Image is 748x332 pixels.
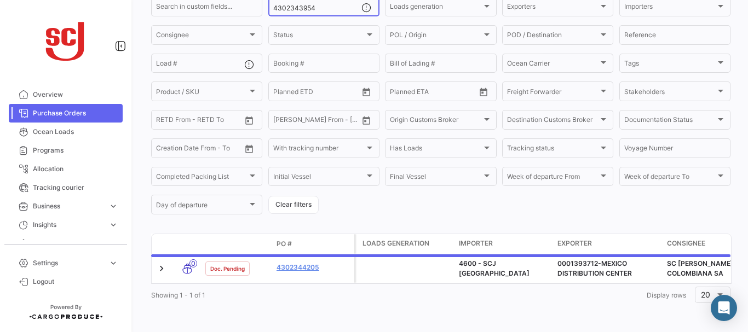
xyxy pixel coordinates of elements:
span: Programs [33,145,118,155]
input: From [273,89,289,97]
input: From [390,89,405,97]
span: Tags [624,61,716,69]
datatable-header-cell: Doc. Status [201,240,272,248]
a: Overview [9,85,123,104]
span: Week of departure To [624,174,716,182]
input: To [296,89,337,97]
span: Ocean Loads [33,127,118,137]
button: Open calendar [358,84,375,100]
div: Abrir Intercom Messenger [711,295,737,321]
span: expand_more [108,201,118,211]
datatable-header-cell: PO # [272,235,354,253]
span: 4600 - SCJ Colombia [459,259,530,277]
input: To [179,146,220,154]
span: Day of departure [156,203,248,211]
a: Expand/Collapse Row [156,263,167,274]
span: Exporter [557,238,592,248]
a: Carbon Footprint [9,234,123,253]
span: With tracking number [273,146,365,154]
span: expand_more [108,220,118,230]
a: Allocation [9,160,123,178]
input: From [156,146,171,154]
span: 0001393712-MEXICO DISTRIBUTION CENTER [557,259,632,277]
span: Logout [33,277,118,287]
span: 0 [189,259,197,267]
span: PO # [277,239,292,249]
span: POL / Origin [390,33,481,40]
span: Purchase Orders [33,108,118,118]
span: Freight Forwarder [507,89,599,97]
button: Open calendar [241,112,257,129]
img: scj_logo1.svg [38,13,93,68]
input: To [179,118,220,125]
span: Ocean Carrier [507,61,599,69]
span: Completed Packing List [156,174,248,182]
a: 4302344205 [277,263,350,272]
input: From [156,118,171,125]
span: Allocation [33,164,118,174]
a: Programs [9,141,123,160]
span: POD / Destination [507,33,599,40]
span: Tracking courier [33,183,118,193]
span: Display rows [647,291,686,299]
datatable-header-cell: Exporter [553,234,663,254]
button: Open calendar [241,141,257,157]
input: To [413,89,453,97]
a: Purchase Orders [9,104,123,123]
span: Settings [33,258,104,268]
span: Loads generation [363,238,429,248]
span: Importer [459,238,493,248]
span: Final Vessel [390,174,481,182]
span: Initial Vessel [273,174,365,182]
span: expand_more [108,258,118,268]
span: Origin Customs Broker [390,118,481,125]
span: Status [273,33,365,40]
span: Insights [33,220,104,230]
button: Clear filters [268,196,319,214]
span: Consignee [667,238,705,248]
span: Importers [624,4,716,12]
input: From [273,118,289,125]
datatable-header-cell: Importer [454,234,553,254]
span: Business [33,201,104,211]
span: Exporters [507,4,599,12]
span: Product / SKU [156,89,248,97]
a: Tracking courier [9,178,123,197]
span: Stakeholders [624,89,716,97]
datatable-header-cell: Loads generation [356,234,454,254]
span: Overview [33,90,118,100]
span: Carbon Footprint [33,238,118,248]
span: Destination Customs Broker [507,118,599,125]
button: Open calendar [475,84,492,100]
span: Doc. Pending [210,264,245,273]
span: 20 [701,290,710,299]
span: Loads generation [390,4,481,12]
span: Has Loads [390,146,481,154]
input: To [296,118,337,125]
span: Documentation Status [624,118,716,125]
datatable-header-cell: Transport mode [174,240,201,248]
span: Tracking status [507,146,599,154]
a: Ocean Loads [9,123,123,141]
span: Week of departure From [507,174,599,182]
button: Open calendar [358,112,375,129]
span: Consignee [156,33,248,40]
span: Showing 1 - 1 of 1 [151,291,205,299]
